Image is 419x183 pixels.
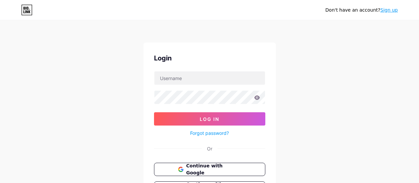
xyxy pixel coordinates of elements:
[190,130,229,137] a: Forgot password?
[325,7,398,14] div: Don't have an account?
[186,162,241,176] span: Continue with Google
[200,116,219,122] span: Log In
[154,71,265,85] input: Username
[154,53,265,63] div: Login
[207,145,212,152] div: Or
[154,112,265,126] button: Log In
[154,163,265,176] button: Continue with Google
[380,7,398,13] a: Sign up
